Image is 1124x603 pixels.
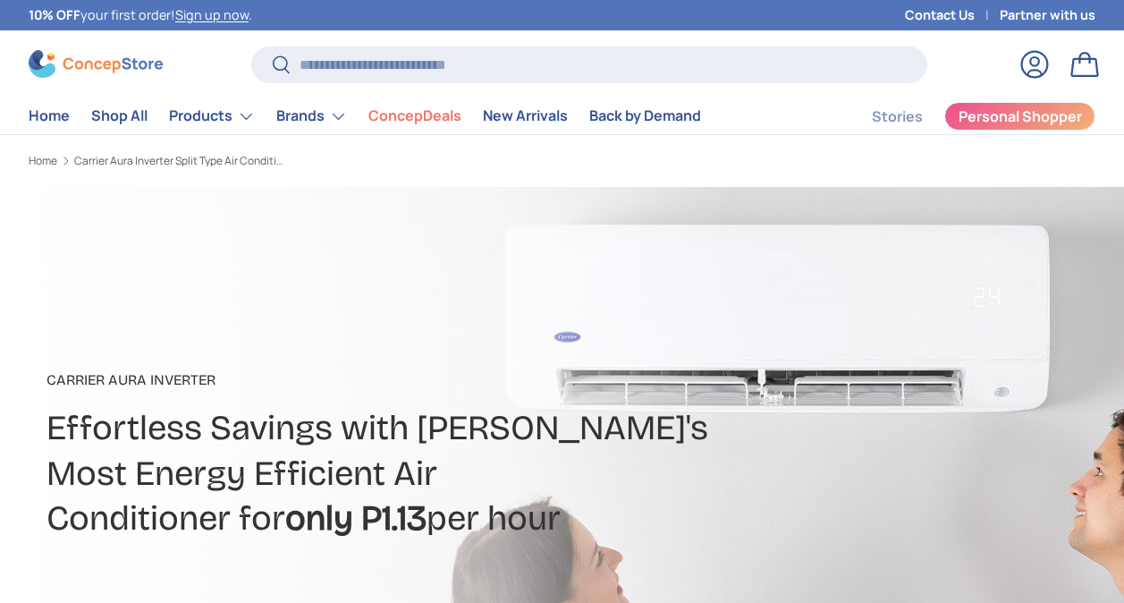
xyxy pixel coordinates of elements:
[46,405,733,540] h2: Effortless Savings with [PERSON_NAME]'s Most Energy Efficient Air Conditioner for per hour
[29,153,594,169] nav: Breadcrumbs
[29,156,57,166] a: Home
[46,369,733,391] p: CARRIER AURA INVERTER
[368,98,461,133] a: ConcepDeals
[175,6,249,23] a: Sign up now
[29,98,701,134] nav: Primary
[285,497,427,539] strong: only P1.13
[266,98,358,134] summary: Brands
[74,156,289,166] a: Carrier Aura Inverter Split Type Air Conditioner
[29,6,80,23] strong: 10% OFF
[589,98,701,133] a: Back by Demand
[29,5,252,25] p: your first order! .
[905,5,1000,25] a: Contact Us
[872,99,923,134] a: Stories
[276,98,347,134] a: Brands
[483,98,568,133] a: New Arrivals
[158,98,266,134] summary: Products
[1000,5,1095,25] a: Partner with us
[29,98,70,133] a: Home
[169,98,255,134] a: Products
[959,109,1082,123] span: Personal Shopper
[91,98,148,133] a: Shop All
[944,102,1095,131] a: Personal Shopper
[829,98,1095,134] nav: Secondary
[29,50,163,78] img: ConcepStore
